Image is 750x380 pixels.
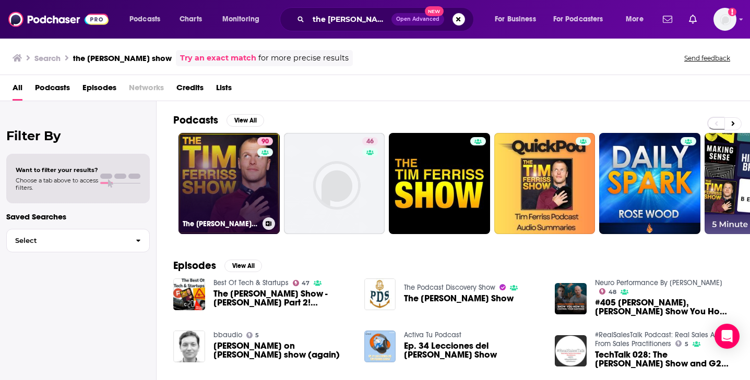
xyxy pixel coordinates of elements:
span: Ep. 34 Lecciones del [PERSON_NAME] Show [404,341,542,359]
span: For Business [495,12,536,27]
span: New [425,6,444,16]
a: 48 [599,288,616,295]
svg: Add a profile image [728,8,736,16]
a: Matt Mullenweg on Tim Ferris show (again) [213,341,352,359]
span: Choose a tab above to access filters. [16,177,98,191]
button: open menu [122,11,174,28]
a: Show notifications dropdown [685,10,701,28]
button: open menu [546,11,618,28]
button: open menu [215,11,273,28]
span: Podcasts [129,12,160,27]
h2: Episodes [173,259,216,272]
span: [PERSON_NAME] on [PERSON_NAME] show (again) [213,341,352,359]
a: Try an exact match [180,52,256,64]
span: Monitoring [222,12,259,27]
h3: the [PERSON_NAME] show [73,53,172,63]
a: Credits [176,79,204,101]
h2: Filter By [6,128,150,143]
a: The Tim Ferris Show - Arnold Schwarzenegger Part 2! Bodybuilding, Investing, And Online Battles [213,289,352,307]
button: Open AdvancedNew [391,13,444,26]
span: The [PERSON_NAME] Show [404,294,514,303]
img: The Tim Ferris Show [364,278,396,310]
a: 47 [293,280,310,286]
input: Search podcasts, credits, & more... [308,11,391,28]
span: More [626,12,644,27]
h3: The [PERSON_NAME] Show [183,219,258,228]
a: Neuro Performance By Andy Murphy [595,278,722,287]
span: Open Advanced [396,17,439,22]
a: Episodes [82,79,116,101]
a: TechTalk 028: The Tim Ferris Show and G2 Crowd [595,350,733,368]
a: The Tim Ferris Show [404,294,514,303]
span: for more precise results [258,52,349,64]
a: Activa Tu Podcast [404,330,461,339]
span: 46 [366,137,374,147]
span: Select [7,237,127,244]
a: bbaudio [213,330,242,339]
button: open menu [487,11,549,28]
a: Charts [173,11,208,28]
a: 46 [362,137,378,145]
h2: Podcasts [173,114,218,127]
span: 48 [609,290,616,295]
span: Charts [180,12,202,27]
span: Want to filter your results? [16,166,98,174]
a: Best Of Tech & Startups [213,278,289,287]
button: View All [224,260,262,272]
a: All [13,79,22,101]
span: 90 [261,137,269,147]
img: Podchaser - Follow, Share and Rate Podcasts [8,9,109,29]
a: Show notifications dropdown [659,10,676,28]
button: Send feedback [681,54,733,63]
img: TechTalk 028: The Tim Ferris Show and G2 Crowd [555,335,587,367]
span: TechTalk 028: The [PERSON_NAME] Show and G2 Crowd [595,350,733,368]
p: Saved Searches [6,212,150,222]
span: Networks [129,79,164,101]
div: Search podcasts, credits, & more... [290,7,484,31]
a: 46 [284,133,385,234]
a: 5 [675,340,688,347]
span: #405 [PERSON_NAME], [PERSON_NAME] Show You How To Control Your Emotions [595,298,733,316]
span: For Podcasters [553,12,603,27]
a: Lists [216,79,232,101]
a: 5 [246,332,259,338]
a: PodcastsView All [173,114,264,127]
img: Ep. 34 Lecciones del Tim Ferris Show [364,330,396,362]
div: Open Intercom Messenger [715,324,740,349]
a: 90The [PERSON_NAME] Show [178,133,280,234]
a: 90 [257,137,273,145]
h3: Search [34,53,61,63]
a: EpisodesView All [173,259,262,272]
a: #RealSalesTalk Podcast: Real Sales Advice From Sales Practitioners [595,330,732,348]
button: Select [6,229,150,252]
a: Ep. 34 Lecciones del Tim Ferris Show [404,341,542,359]
img: #405 Jordan Peterson, Tim Ferris Show You How To Control Your Emotions [555,283,587,315]
img: Matt Mullenweg on Tim Ferris show (again) [173,330,205,362]
a: The Podcast Discovery Show [404,283,495,292]
button: View All [227,114,264,127]
img: The Tim Ferris Show - Arnold Schwarzenegger Part 2! Bodybuilding, Investing, And Online Battles [173,278,205,310]
img: User Profile [713,8,736,31]
button: open menu [618,11,657,28]
span: 5 [255,333,259,338]
span: 5 [685,342,688,347]
a: #405 Jordan Peterson, Tim Ferris Show You How To Control Your Emotions [595,298,733,316]
span: 47 [302,281,309,286]
span: Logged in as dkcsports [713,8,736,31]
button: Show profile menu [713,8,736,31]
span: The [PERSON_NAME] Show - [PERSON_NAME] Part 2! Bodybuilding, Investing, And Online Battles [213,289,352,307]
a: Podcasts [35,79,70,101]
